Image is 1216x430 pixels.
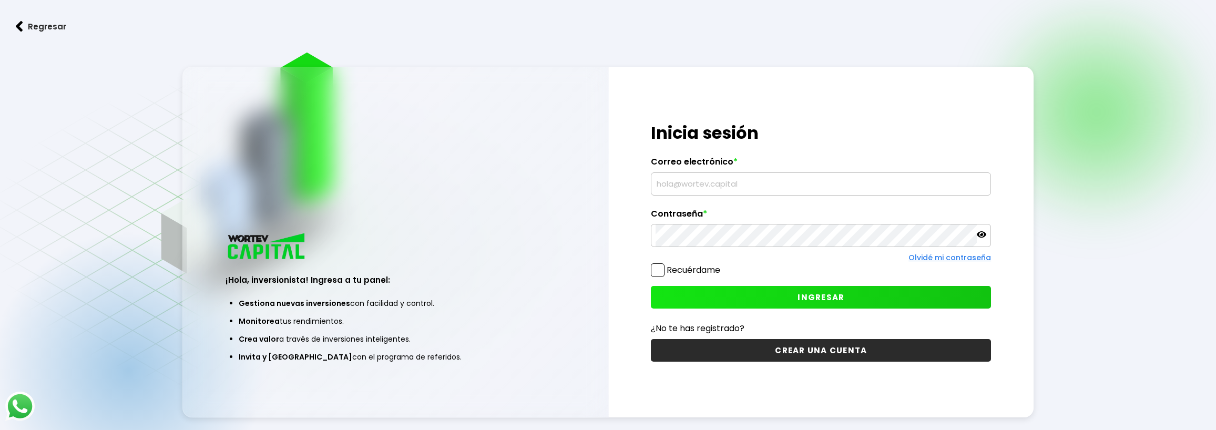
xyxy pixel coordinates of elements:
a: ¿No te has registrado?CREAR UNA CUENTA [651,322,991,362]
span: Crea valor [239,334,279,344]
span: INGRESAR [798,292,844,303]
h3: ¡Hola, inversionista! Ingresa a tu panel: [226,274,566,286]
span: Gestiona nuevas inversiones [239,298,350,309]
span: Invita y [GEOGRAPHIC_DATA] [239,352,352,362]
button: INGRESAR [651,286,991,309]
img: logo_wortev_capital [226,232,309,263]
button: CREAR UNA CUENTA [651,339,991,362]
label: Recuérdame [667,264,720,276]
label: Correo electrónico [651,157,991,172]
img: logos_whatsapp-icon.242b2217.svg [5,392,35,421]
p: ¿No te has registrado? [651,322,991,335]
li: a través de inversiones inteligentes. [239,330,553,348]
label: Contraseña [651,209,991,224]
li: con el programa de referidos. [239,348,553,366]
input: hola@wortev.capital [656,173,986,195]
li: tus rendimientos. [239,312,553,330]
li: con facilidad y control. [239,294,553,312]
a: Olvidé mi contraseña [908,252,991,263]
h1: Inicia sesión [651,120,991,146]
span: Monitorea [239,316,280,326]
img: flecha izquierda [16,21,23,32]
